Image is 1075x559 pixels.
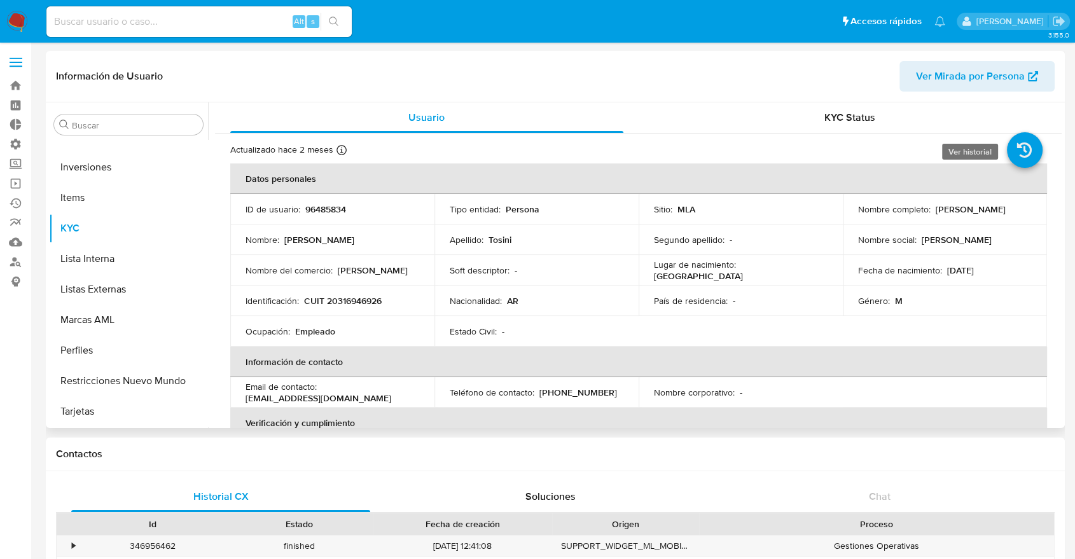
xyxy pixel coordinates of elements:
input: Buscar usuario o caso... [46,13,352,30]
span: Ver Mirada por Persona [916,61,1025,92]
p: Soft descriptor : [450,265,510,276]
div: SUPPORT_WIDGET_ML_MOBILE [552,535,699,556]
th: Datos personales [230,163,1047,194]
p: Nombre social : [858,234,917,245]
p: Email de contacto : [246,381,317,392]
div: • [72,540,75,552]
p: - [502,326,504,337]
p: Tosini [489,234,511,245]
span: Historial CX [193,489,249,504]
p: - [515,265,517,276]
p: Nacionalidad : [450,295,502,307]
span: Usuario [408,110,445,125]
div: [DATE] 12:41:08 [373,535,552,556]
p: Nombre : [246,234,279,245]
span: KYC Status [824,110,875,125]
p: 96485834 [305,204,346,215]
p: Nombre completo : [858,204,931,215]
div: 346956462 [79,535,226,556]
button: Items [49,183,208,213]
p: Segundo apellido : [654,234,725,245]
p: [PERSON_NAME] [284,234,354,245]
p: Lugar de nacimiento : [654,259,736,270]
p: [GEOGRAPHIC_DATA] [654,270,743,282]
p: Persona [506,204,539,215]
p: Nombre del comercio : [246,265,333,276]
span: Alt [294,15,304,27]
p: M [895,295,903,307]
p: Empleado [295,326,335,337]
p: Sitio : [654,204,672,215]
button: search-icon [321,13,347,31]
p: Tipo entidad : [450,204,501,215]
a: Salir [1052,15,1065,28]
button: Listas Externas [49,274,208,305]
a: Notificaciones [934,16,945,27]
p: País de residencia : [654,295,728,307]
p: - [740,387,742,398]
p: Identificación : [246,295,299,307]
p: - [730,234,732,245]
p: [EMAIL_ADDRESS][DOMAIN_NAME] [246,392,391,404]
button: Restricciones Nuevo Mundo [49,366,208,396]
span: s [311,15,315,27]
div: Origen [561,518,690,530]
button: Buscar [59,120,69,130]
p: [PERSON_NAME] [922,234,992,245]
span: Soluciones [525,489,576,504]
button: KYC [49,213,208,244]
p: Estado Civil : [450,326,497,337]
button: Lista Interna [49,244,208,274]
div: Id [88,518,217,530]
th: Verificación y cumplimiento [230,408,1047,438]
p: Nombre corporativo : [654,387,735,398]
span: Chat [869,489,891,504]
div: Fecha de creación [382,518,543,530]
p: [PHONE_NUMBER] [539,387,617,398]
h1: Información de Usuario [56,70,163,83]
p: Apellido : [450,234,483,245]
p: Género : [858,295,890,307]
div: Estado [235,518,364,530]
p: AR [507,295,518,307]
p: [PERSON_NAME] [936,204,1006,215]
p: juan.tosini@mercadolibre.com [976,15,1048,27]
p: - [733,295,735,307]
h1: Contactos [56,448,1055,460]
th: Información de contacto [230,347,1047,377]
p: Ocupación : [246,326,290,337]
div: finished [226,535,373,556]
button: Marcas AML [49,305,208,335]
p: Actualizado hace 2 meses [230,144,333,156]
p: ID de usuario : [246,204,300,215]
div: Proceso [708,518,1045,530]
button: Ver Mirada por Persona [899,61,1055,92]
button: Inversiones [49,152,208,183]
p: MLA [677,204,695,215]
p: Teléfono de contacto : [450,387,534,398]
input: Buscar [72,120,198,131]
span: Accesos rápidos [850,15,922,28]
p: [PERSON_NAME] [338,265,408,276]
p: CUIT 20316946926 [304,295,382,307]
p: [DATE] [947,265,974,276]
p: Fecha de nacimiento : [858,265,942,276]
button: Perfiles [49,335,208,366]
button: Tarjetas [49,396,208,427]
div: Gestiones Operativas [699,535,1054,556]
